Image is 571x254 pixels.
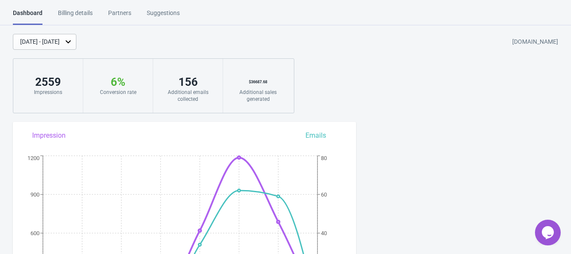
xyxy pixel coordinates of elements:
tspan: 900 [30,191,39,198]
tspan: 40 [321,230,327,236]
div: Additional emails collected [162,89,214,103]
div: $ 36687.68 [232,75,284,89]
div: [DOMAIN_NAME] [512,34,558,50]
tspan: 60 [321,191,327,198]
div: Suggestions [147,9,180,24]
div: Partners [108,9,131,24]
div: Conversion rate [92,89,144,96]
tspan: 80 [321,155,327,161]
div: 6 % [92,75,144,89]
tspan: 600 [30,230,39,236]
div: Impressions [22,89,74,96]
div: Additional sales generated [232,89,284,103]
div: [DATE] - [DATE] [20,37,60,46]
iframe: chat widget [535,220,562,245]
div: Dashboard [13,9,42,25]
tspan: 1200 [27,155,39,161]
div: 2559 [22,75,74,89]
div: 156 [162,75,214,89]
div: Billing details [58,9,93,24]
